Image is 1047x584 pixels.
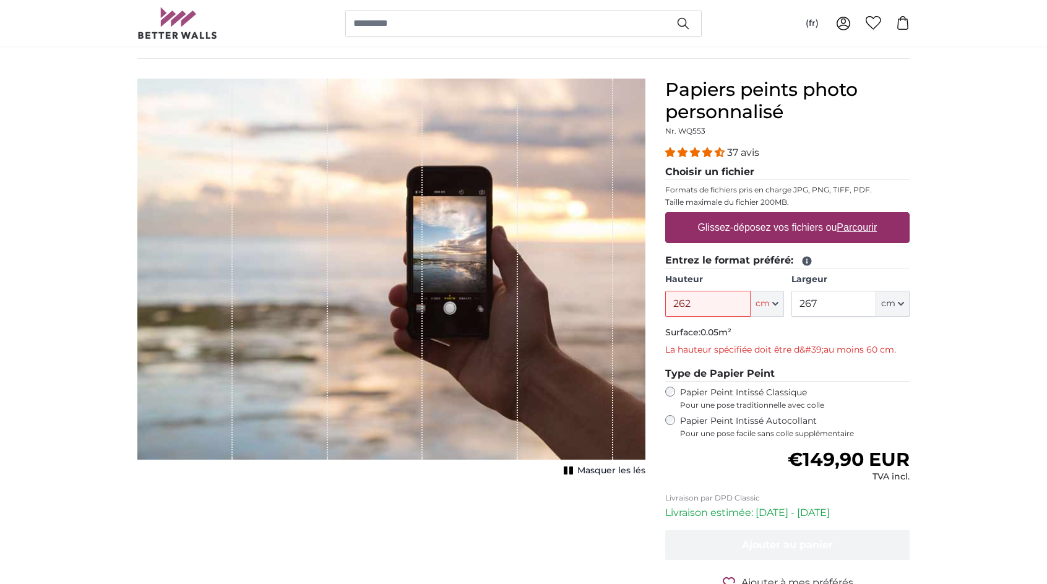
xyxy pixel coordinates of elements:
[788,471,910,483] div: TVA incl.
[665,79,910,123] h1: Papiers peints photo personnalisé
[727,147,759,158] span: 37 avis
[665,197,910,207] p: Taille maximale du fichier 200MB.
[665,147,727,158] span: 4.32 stars
[788,448,910,471] span: €149,90 EUR
[137,7,218,39] img: Betterwalls
[742,539,833,551] span: Ajouter au panier
[751,291,784,317] button: cm
[756,298,770,310] span: cm
[560,462,645,479] button: Masquer les lés
[680,429,910,439] span: Pour une pose facile sans colle supplémentaire
[700,327,731,338] span: 0.05m²
[665,126,705,135] span: Nr. WQ553
[665,530,910,560] button: Ajouter au panier
[876,291,910,317] button: cm
[665,165,910,180] legend: Choisir un fichier
[881,298,895,310] span: cm
[837,222,877,233] u: Parcourir
[665,344,910,356] p: La hauteur spécifiée doit être d&#39;au moins 60 cm.
[665,327,910,339] p: Surface:
[791,273,910,286] label: Largeur
[665,273,783,286] label: Hauteur
[665,493,910,503] p: Livraison par DPD Classic
[680,400,910,410] span: Pour une pose traditionnelle avec colle
[665,505,910,520] p: Livraison estimée: [DATE] - [DATE]
[693,215,882,240] label: Glissez-déposez vos fichiers ou
[137,79,645,479] div: 1 of 1
[577,465,645,477] span: Masquer les lés
[665,185,910,195] p: Formats de fichiers pris en charge JPG, PNG, TIFF, PDF.
[665,366,910,382] legend: Type de Papier Peint
[680,415,910,439] label: Papier Peint Intissé Autocollant
[796,12,829,35] button: (fr)
[665,253,910,268] legend: Entrez le format préféré:
[680,387,910,410] label: Papier Peint Intissé Classique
